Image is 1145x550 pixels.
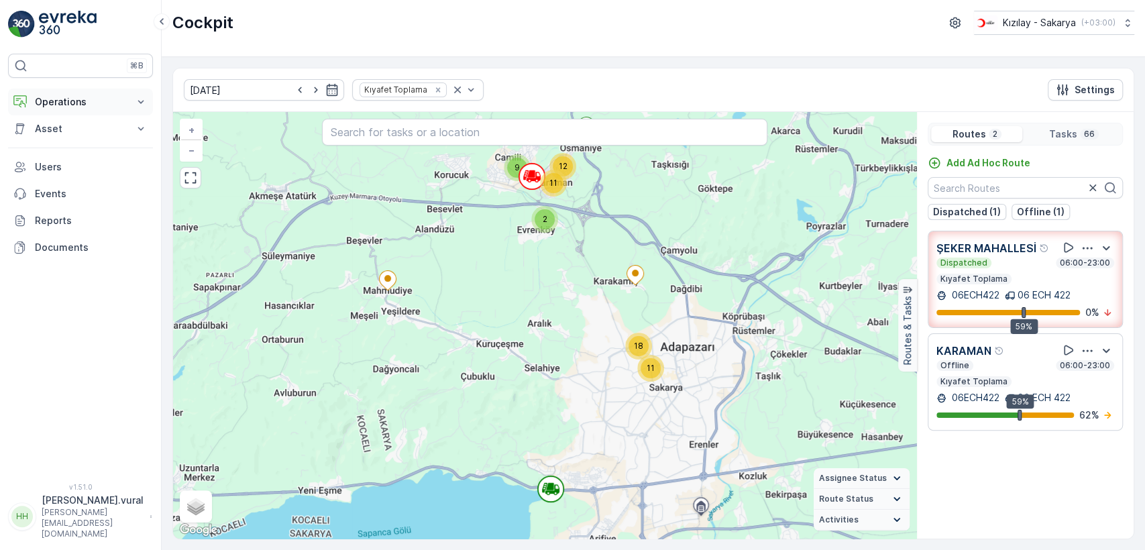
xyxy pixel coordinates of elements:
p: 06ECH422 [949,288,999,302]
summary: Activities [814,510,910,531]
p: Settings [1075,83,1115,97]
span: 11 [549,178,557,188]
a: Add Ad Hoc Route [928,156,1030,170]
div: 59% [1010,319,1038,334]
p: KARAMAN [936,343,991,359]
span: v 1.51.0 [8,483,153,491]
span: Activities [819,514,859,525]
img: logo_light-DOdMpM7g.png [39,11,97,38]
div: HH [11,506,33,527]
img: Google [176,521,221,539]
div: Remove Kıyafet Toplama [431,85,445,95]
div: Help Tooltip Icon [1039,243,1050,254]
p: ⌘B [130,60,144,71]
a: Open this area in Google Maps (opens a new window) [176,521,221,539]
p: 0 % [1085,306,1099,319]
button: Settings [1048,79,1123,101]
p: Dispatched (1) [933,205,1001,219]
p: 62 % [1079,408,1099,422]
p: 66 [1083,129,1096,140]
div: 59% [1006,394,1034,409]
summary: Route Status [814,489,910,510]
div: 11 [637,355,664,382]
input: Search for tasks or a location [322,119,768,146]
span: 2 [543,214,547,224]
p: Users [35,160,148,174]
button: Asset [8,115,153,142]
span: Assignee Status [819,473,887,484]
p: Kıyafet Toplama [939,376,1009,387]
input: dd/mm/yyyy [184,79,344,101]
span: + [188,124,195,135]
div: Help Tooltip Icon [994,345,1005,356]
button: Offline (1) [1012,204,1070,220]
div: 12 [549,153,576,180]
p: 06 ECH 422 [1018,391,1071,404]
div: 11 [540,170,567,197]
a: Zoom Out [181,140,201,160]
button: HH[PERSON_NAME].vural[PERSON_NAME][EMAIL_ADDRESS][DOMAIN_NAME] [8,494,153,539]
p: Reports [35,214,148,227]
a: Reports [8,207,153,234]
button: Operations [8,89,153,115]
p: Add Ad Hoc Route [946,156,1030,170]
a: Zoom In [181,120,201,140]
a: Events [8,180,153,207]
img: logo [8,11,35,38]
p: Tasks [1049,127,1077,141]
p: 06:00-23:00 [1058,360,1111,371]
p: ŞEKER MAHALLESİ [936,240,1036,256]
p: [PERSON_NAME].vural [42,494,144,507]
span: 11 [647,363,655,373]
img: k%C4%B1z%C4%B1lay_DTAvauz.png [974,15,997,30]
p: Routes & Tasks [901,296,914,366]
div: 2 [531,206,558,233]
div: Kıyafet Toplama [360,83,429,96]
span: 18 [634,341,643,351]
p: Operations [35,95,126,109]
p: Events [35,187,148,201]
p: Cockpit [172,12,233,34]
div: 9 [504,154,531,181]
summary: Assignee Status [814,468,910,489]
span: 12 [559,161,567,171]
p: ( +03:00 ) [1081,17,1115,28]
button: Kızılay - Sakarya(+03:00) [974,11,1134,35]
p: 2 [991,129,999,140]
span: Route Status [819,494,873,504]
input: Search Routes [928,177,1123,199]
a: Documents [8,234,153,261]
p: Offline (1) [1017,205,1065,219]
p: Kızılay - Sakarya [1003,16,1076,30]
a: Users [8,154,153,180]
p: Asset [35,122,126,135]
span: − [188,144,195,156]
p: 06:00-23:00 [1058,258,1111,268]
p: Documents [35,241,148,254]
p: 06 ECH 422 [1018,288,1071,302]
span: 9 [514,162,520,172]
div: 18 [625,333,652,360]
p: Dispatched [939,258,989,268]
button: Dispatched (1) [928,204,1006,220]
p: Routes [952,127,986,141]
p: 06ECH422 [949,391,999,404]
p: Offline [939,360,971,371]
p: Kıyafet Toplama [939,274,1009,284]
p: [PERSON_NAME][EMAIL_ADDRESS][DOMAIN_NAME] [42,507,144,539]
a: Layers [181,492,211,521]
